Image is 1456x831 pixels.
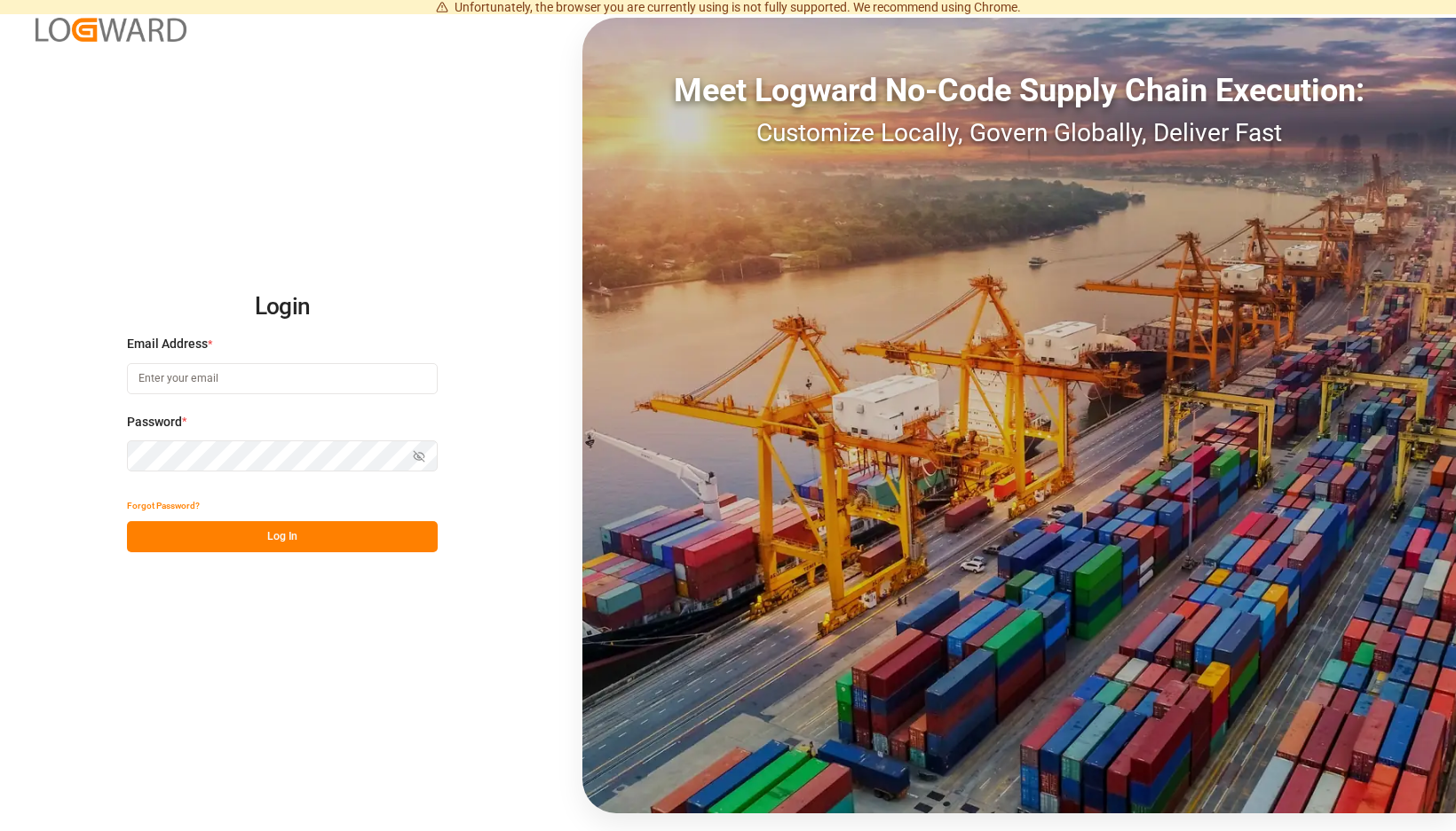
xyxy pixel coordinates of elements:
[36,18,186,42] img: Logward_new_orange.png
[582,115,1456,152] div: Customize Locally, Govern Globally, Deliver Fast
[127,413,182,431] span: Password
[127,521,438,552] button: Log In
[127,363,438,394] input: Enter your email
[127,335,208,353] span: Email Address
[127,279,438,336] h2: Login
[582,67,1456,115] div: Meet Logward No-Code Supply Chain Execution:
[127,490,200,521] button: Forgot Password?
